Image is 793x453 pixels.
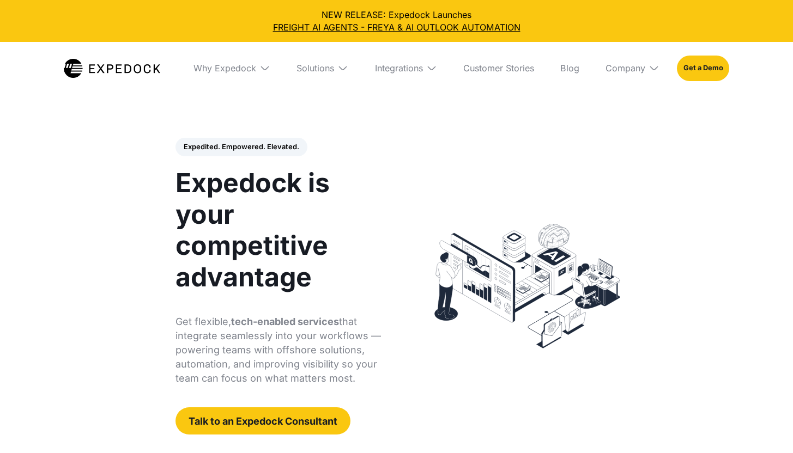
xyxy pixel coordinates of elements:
a: FREIGHT AI AGENTS - FREYA & AI OUTLOOK AUTOMATION [9,21,784,33]
div: Company [597,42,668,94]
div: Solutions [288,42,357,94]
div: Why Expedock [185,42,279,94]
div: Solutions [296,63,334,74]
div: Company [606,63,645,74]
a: Get a Demo [677,56,729,81]
a: Blog [552,42,588,94]
h1: Expedock is your competitive advantage [175,167,385,293]
a: Customer Stories [455,42,543,94]
p: Get flexible, that integrate seamlessly into your workflows — powering teams with offshore soluti... [175,315,385,385]
div: Why Expedock [193,63,256,74]
div: Integrations [366,42,446,94]
div: NEW RELEASE: Expedock Launches [9,9,784,33]
a: Talk to an Expedock Consultant [175,407,350,434]
div: Integrations [375,63,423,74]
strong: tech-enabled services [231,316,339,327]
